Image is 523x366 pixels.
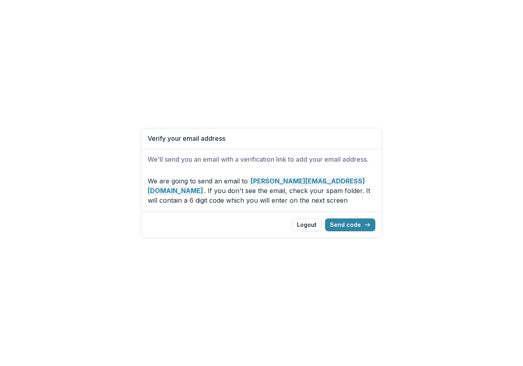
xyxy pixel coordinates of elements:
p: We are going to send an email to . If you don't see the email, check your spam folder. It will co... [148,176,375,205]
button: Logout [292,218,322,231]
h2: We'll send you an email with a verification link to add your email address. [148,156,375,163]
strong: [PERSON_NAME][EMAIL_ADDRESS][DOMAIN_NAME] [148,176,365,195]
button: Send code [325,218,375,231]
h1: Verify your email address [148,135,375,142]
